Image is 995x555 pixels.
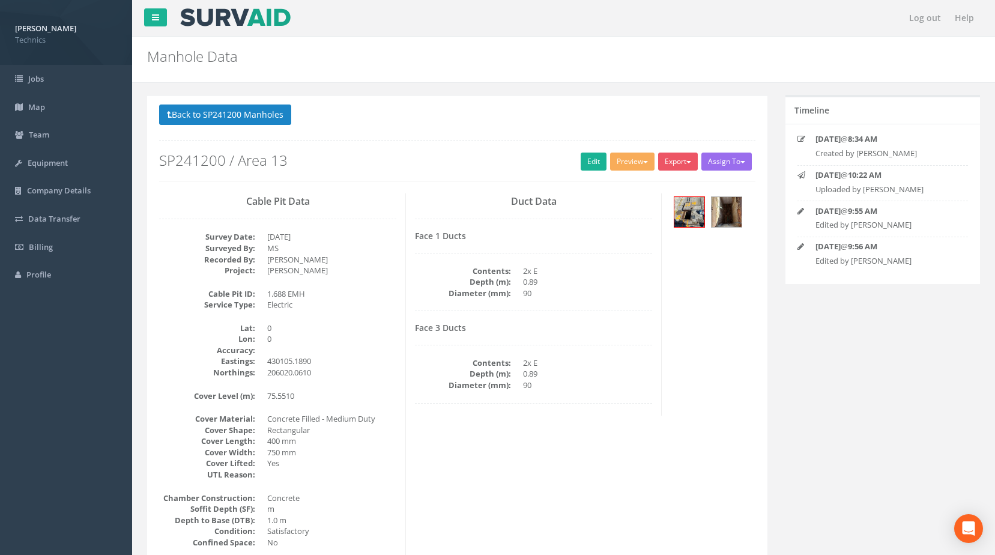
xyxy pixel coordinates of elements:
[523,265,652,277] dd: 2x E
[159,493,255,504] dt: Chamber Construction:
[267,458,396,469] dd: Yes
[581,153,606,171] a: Edit
[159,435,255,447] dt: Cover Length:
[267,367,396,378] dd: 206020.0610
[267,356,396,367] dd: 430105.1890
[815,241,841,252] strong: [DATE]
[159,447,255,458] dt: Cover Width:
[29,241,53,252] span: Billing
[267,413,396,425] dd: Concrete Filled - Medium Duty
[15,23,76,34] strong: [PERSON_NAME]
[267,435,396,447] dd: 400 mm
[159,265,255,276] dt: Project:
[159,323,255,334] dt: Lat:
[159,503,255,515] dt: Soffit Depth (SF):
[267,537,396,548] dd: No
[848,241,877,252] strong: 9:56 AM
[28,213,80,224] span: Data Transfer
[267,526,396,537] dd: Satisfactory
[15,20,117,45] a: [PERSON_NAME] Technics
[28,157,68,168] span: Equipment
[415,276,511,288] dt: Depth (m):
[267,503,396,515] dd: m
[159,333,255,345] dt: Lon:
[159,345,255,356] dt: Accuracy:
[523,380,652,391] dd: 90
[147,49,838,64] h2: Manhole Data
[815,148,955,159] p: Created by [PERSON_NAME]
[848,169,882,180] strong: 10:22 AM
[815,169,955,181] p: @
[159,254,255,265] dt: Recorded By:
[815,241,955,252] p: @
[267,425,396,436] dd: Rectangular
[267,323,396,334] dd: 0
[15,34,117,46] span: Technics
[28,73,44,84] span: Jobs
[159,153,755,168] h2: SP241200 / Area 13
[815,133,955,145] p: @
[159,458,255,469] dt: Cover Lifted:
[415,265,511,277] dt: Contents:
[159,390,255,402] dt: Cover Level (m):
[523,368,652,380] dd: 0.89
[712,197,742,227] img: 376f665f-b7a9-3f05-63cc-bc9fd23ed209_1504bb4e-933d-49b0-1cf2-ccf4e8c534a2_thumb.jpg
[415,380,511,391] dt: Diameter (mm):
[159,299,255,311] dt: Service Type:
[815,133,841,144] strong: [DATE]
[415,196,652,207] h3: Duct Data
[658,153,698,171] button: Export
[159,526,255,537] dt: Condition:
[267,447,396,458] dd: 750 mm
[415,357,511,369] dt: Contents:
[159,425,255,436] dt: Cover Shape:
[415,231,652,240] h4: Face 1 Ducts
[267,333,396,345] dd: 0
[26,269,51,280] span: Profile
[159,243,255,254] dt: Surveyed By:
[267,493,396,504] dd: Concrete
[267,231,396,243] dd: [DATE]
[159,105,291,125] button: Back to SP241200 Manholes
[848,133,877,144] strong: 8:34 AM
[815,205,955,217] p: @
[159,537,255,548] dt: Confined Space:
[815,169,841,180] strong: [DATE]
[159,231,255,243] dt: Survey Date:
[267,515,396,526] dd: 1.0 m
[267,299,396,311] dd: Electric
[267,243,396,254] dd: MS
[610,153,655,171] button: Preview
[267,265,396,276] dd: [PERSON_NAME]
[523,288,652,299] dd: 90
[848,205,877,216] strong: 9:55 AM
[954,514,983,543] div: Open Intercom Messenger
[415,288,511,299] dt: Diameter (mm):
[28,102,45,112] span: Map
[815,205,841,216] strong: [DATE]
[27,185,91,196] span: Company Details
[674,197,704,227] img: 376f665f-b7a9-3f05-63cc-bc9fd23ed209_816e1fec-3ae7-1f2b-8e00-a78be18ab96f_thumb.jpg
[267,288,396,300] dd: 1.688 EMH
[815,184,955,195] p: Uploaded by [PERSON_NAME]
[29,129,49,140] span: Team
[523,357,652,369] dd: 2x E
[415,368,511,380] dt: Depth (m):
[159,515,255,526] dt: Depth to Base (DTB):
[159,356,255,367] dt: Eastings:
[794,106,829,115] h5: Timeline
[701,153,752,171] button: Assign To
[267,254,396,265] dd: [PERSON_NAME]
[523,276,652,288] dd: 0.89
[159,288,255,300] dt: Cable Pit ID:
[159,469,255,481] dt: UTL Reason:
[267,390,396,402] dd: 75.5510
[159,413,255,425] dt: Cover Material:
[815,219,955,231] p: Edited by [PERSON_NAME]
[159,367,255,378] dt: Northings:
[415,323,652,332] h4: Face 3 Ducts
[159,196,396,207] h3: Cable Pit Data
[815,255,955,267] p: Edited by [PERSON_NAME]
